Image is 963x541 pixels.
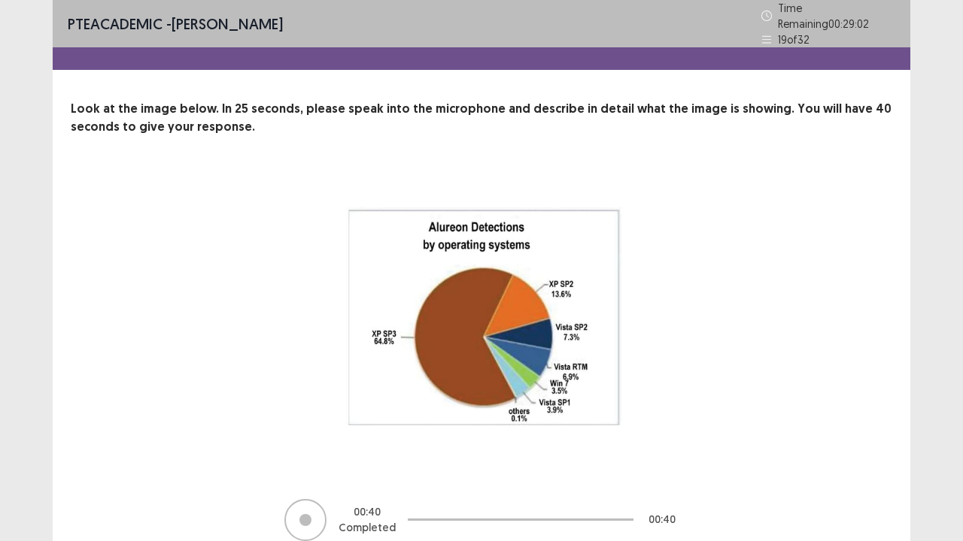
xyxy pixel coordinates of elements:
[68,13,283,35] p: - [PERSON_NAME]
[354,504,381,520] p: 00 : 40
[339,520,396,536] p: Completed
[649,512,676,527] p: 00 : 40
[71,100,892,136] p: Look at the image below. In 25 seconds, please speak into the microphone and describe in detail w...
[293,172,670,467] img: image-description
[778,32,810,47] p: 19 of 32
[68,14,163,33] span: PTE academic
